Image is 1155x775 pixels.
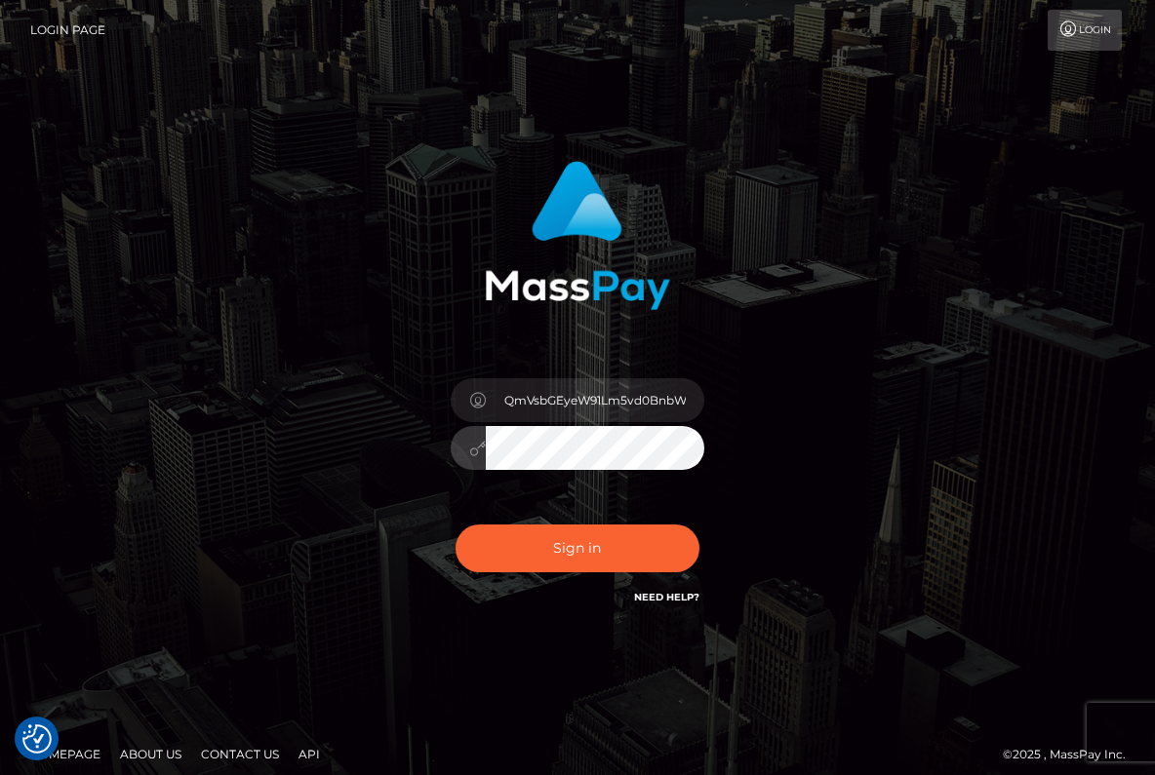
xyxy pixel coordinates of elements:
[486,378,704,422] input: Username...
[30,10,105,51] a: Login Page
[485,161,670,310] img: MassPay Login
[22,724,52,754] button: Consent Preferences
[1003,744,1140,765] div: © 2025 , MassPay Inc.
[193,739,287,769] a: Contact Us
[21,739,108,769] a: Homepage
[634,591,699,603] a: Need Help?
[22,724,52,754] img: Revisit consent button
[456,524,699,572] button: Sign in
[112,739,189,769] a: About Us
[1048,10,1122,51] a: Login
[291,739,328,769] a: API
